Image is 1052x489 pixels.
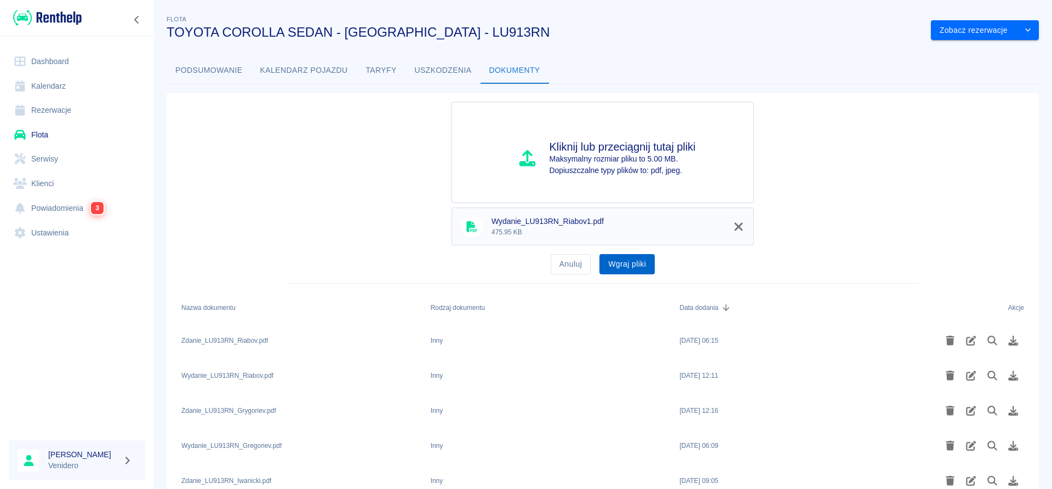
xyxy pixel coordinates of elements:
[431,336,443,346] div: Inny
[679,476,718,486] div: 8 sie 2025, 09:05
[9,221,145,245] a: Ustawienia
[425,292,674,323] div: Rodzaj dokumentu
[491,216,727,227] span: Wydanie_LU913RN_Riabov1.pdf
[9,195,145,221] a: Powiadomienia3
[550,140,696,153] h4: Kliknij lub przeciągnij tutaj pliki
[718,300,734,315] button: Sort
[726,216,751,238] button: Usuń z kolejki
[982,401,1003,420] button: Podgląd pliku
[176,292,425,323] div: Nazwa dokumentu
[931,20,1017,41] button: Zobacz rezerwacje
[923,292,1030,323] div: Akcje
[9,74,145,99] a: Kalendarz
[1008,292,1024,323] div: Akcje
[940,331,961,350] button: Usuń plik
[1003,366,1024,385] button: Pobierz plik
[9,9,82,27] a: Renthelp logo
[599,254,655,274] button: Wgraj pliki
[550,153,696,165] p: Maksymalny rozmiar pliku to 5.00 MB.
[679,371,718,381] div: 30 sie 2025, 12:11
[167,16,186,22] span: Flota
[982,366,1003,385] button: Podgląd pliku
[940,401,961,420] button: Usuń plik
[982,436,1003,455] button: Podgląd pliku
[251,57,357,84] button: Kalendarz pojazdu
[1003,401,1024,420] button: Pobierz plik
[406,57,481,84] button: Uszkodzenia
[431,441,443,451] div: Inny
[91,202,104,215] span: 3
[167,25,922,40] h3: TOYOTA COROLLA SEDAN - [GEOGRAPHIC_DATA] - LU913RN
[181,292,236,323] div: Nazwa dokumentu
[9,98,145,123] a: Rezerwacje
[9,123,145,147] a: Flota
[674,292,923,323] div: Data dodania
[960,436,982,455] button: Edytuj rodzaj dokumentu
[48,449,118,460] h6: [PERSON_NAME]
[181,406,276,416] div: Zdanie_LU913RN_Grygoriev.pdf
[679,292,718,323] div: Data dodania
[940,436,961,455] button: Usuń plik
[129,13,145,27] button: Zwiń nawigację
[960,366,982,385] button: Edytuj rodzaj dokumentu
[357,57,406,84] button: Taryfy
[181,476,271,486] div: Zdanie_LU913RN_Iwanicki.pdf
[679,336,718,346] div: 2 wrz 2025, 06:15
[431,406,443,416] div: Inny
[1003,436,1024,455] button: Pobierz plik
[181,441,282,451] div: Wydanie_LU913RN_Gregoriev.pdf
[1017,20,1039,41] button: drop-down
[679,441,718,451] div: 18 sie 2025, 06:09
[9,49,145,74] a: Dashboard
[431,476,443,486] div: Inny
[431,292,485,323] div: Rodzaj dokumentu
[431,371,443,381] div: Inny
[940,366,961,385] button: Usuń plik
[481,57,549,84] button: Dokumenty
[48,460,118,471] p: Venidero
[982,331,1003,350] button: Podgląd pliku
[491,227,727,237] p: 475.95 KB
[1003,331,1024,350] button: Pobierz plik
[9,147,145,171] a: Serwisy
[550,165,696,176] p: Dopiuszczalne typy plików to: pdf, jpeg.
[13,9,82,27] img: Renthelp logo
[167,57,251,84] button: Podsumowanie
[181,371,273,381] div: Wydanie_LU913RN_Riabov.pdf
[181,336,268,346] div: Zdanie_LU913RN_Riabov.pdf
[679,406,718,416] div: 19 sie 2025, 12:16
[9,171,145,196] a: Klienci
[960,401,982,420] button: Edytuj rodzaj dokumentu
[960,331,982,350] button: Edytuj rodzaj dokumentu
[551,254,591,274] button: Anuluj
